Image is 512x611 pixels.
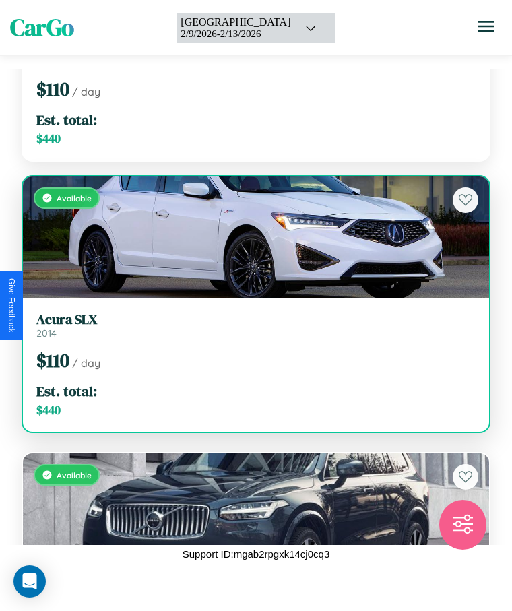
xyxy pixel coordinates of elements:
span: $ 440 [36,131,61,147]
div: [GEOGRAPHIC_DATA] [181,16,290,28]
div: 2 / 9 / 2026 - 2 / 13 / 2026 [181,28,290,40]
a: Acura SLX2014 [36,311,476,340]
h3: Acura SLX [36,311,476,327]
span: $ 440 [36,402,61,418]
span: Available [57,470,92,480]
span: CarGo [10,11,74,44]
span: Available [57,193,92,203]
span: $ 110 [36,348,69,373]
span: Est. total: [36,110,97,129]
span: $ 110 [36,76,69,102]
div: Open Intercom Messenger [13,565,46,598]
div: Give Feedback [7,278,16,333]
span: Est. total: [36,381,97,401]
span: / day [72,356,100,370]
span: / day [72,85,100,98]
p: Support ID: mgab2rpgxk14cj0cq3 [183,545,329,563]
span: 2014 [36,327,57,340]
